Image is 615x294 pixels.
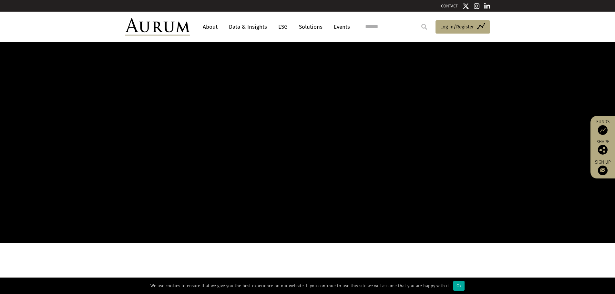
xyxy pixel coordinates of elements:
img: Share this post [598,145,608,155]
img: Twitter icon [463,3,469,9]
img: Access Funds [598,125,608,135]
a: About [200,21,221,33]
a: Solutions [296,21,326,33]
a: Sign up [594,159,612,175]
a: Events [331,21,350,33]
a: CONTACT [441,4,458,8]
img: Aurum [125,18,190,35]
img: Sign up to our newsletter [598,166,608,175]
img: Instagram icon [474,3,480,9]
img: Linkedin icon [484,3,490,9]
a: Log in/Register [436,20,490,34]
input: Submit [418,20,431,33]
a: Data & Insights [226,21,270,33]
div: Share [594,140,612,155]
span: Log in/Register [440,23,474,31]
a: ESG [275,21,291,33]
div: Ok [453,281,465,291]
a: Funds [594,119,612,135]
